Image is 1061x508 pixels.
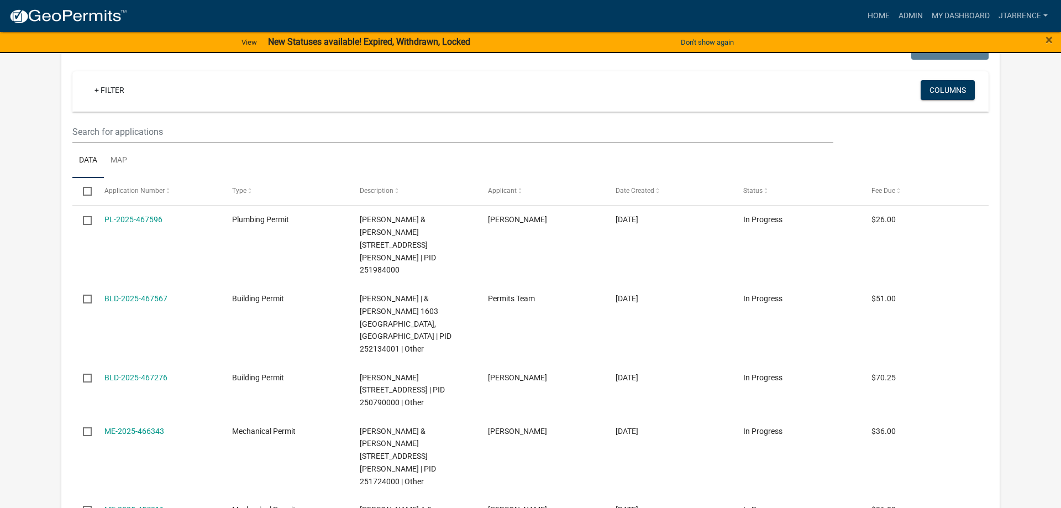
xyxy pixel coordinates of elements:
[104,187,165,195] span: Application Number
[232,187,246,195] span: Type
[616,427,638,436] span: 08/19/2025
[743,427,782,436] span: In Progress
[743,294,782,303] span: In Progress
[1046,33,1053,46] button: Close
[871,373,896,382] span: $70.25
[104,373,167,382] a: BLD-2025-467276
[894,6,927,27] a: Admin
[927,6,994,27] a: My Dashboard
[921,80,975,100] button: Columns
[676,33,738,51] button: Don't show again
[861,178,989,205] datatable-header-cell: Fee Due
[733,178,860,205] datatable-header-cell: Status
[93,178,221,205] datatable-header-cell: Application Number
[477,178,605,205] datatable-header-cell: Applicant
[871,427,896,436] span: $36.00
[616,373,638,382] span: 08/21/2025
[86,80,133,100] a: + Filter
[104,427,164,436] a: ME-2025-466343
[488,187,517,195] span: Applicant
[871,187,895,195] span: Fee Due
[1046,32,1053,48] span: ×
[605,178,733,205] datatable-header-cell: Date Created
[232,427,296,436] span: Mechanical Permit
[488,427,547,436] span: Mitchell Schneider
[360,373,445,407] span: KRONER,MARK A 1020 CEDAR DR, Houston County | PID 250790000 | Other
[72,121,833,143] input: Search for applications
[360,427,436,486] span: BUEHLER,BERNARD A & ROSANNE 406 HILL ST N, Houston County | PID 251724000 | Other
[994,6,1052,27] a: jtarrence
[104,294,167,303] a: BLD-2025-467567
[104,143,134,179] a: Map
[104,215,162,224] a: PL-2025-467596
[871,215,896,224] span: $26.00
[72,178,93,205] datatable-header-cell: Select
[871,294,896,303] span: $51.00
[743,215,782,224] span: In Progress
[222,178,349,205] datatable-header-cell: Type
[743,373,782,382] span: In Progress
[349,178,477,205] datatable-header-cell: Description
[360,294,451,353] span: DE BOER,MICHAEL E | & LO ANN S STINSON-DE BOER 1603 WEST LN, Houston County | PID 252134001 | Other
[616,187,654,195] span: Date Created
[237,33,261,51] a: View
[360,187,393,195] span: Description
[488,373,547,382] span: Danielle Ocel
[360,215,436,274] span: MEYER,ADRIAN G & MICHELE M 1131 JONATHAN LN, Houston County | PID 251984000
[616,294,638,303] span: 08/21/2025
[488,215,547,224] span: Bob Mach
[232,373,284,382] span: Building Permit
[232,294,284,303] span: Building Permit
[72,143,104,179] a: Data
[232,215,289,224] span: Plumbing Permit
[268,36,470,47] strong: New Statuses available! Expired, Withdrawn, Locked
[743,187,763,195] span: Status
[863,6,894,27] a: Home
[616,215,638,224] span: 08/21/2025
[488,294,535,303] span: Permits Team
